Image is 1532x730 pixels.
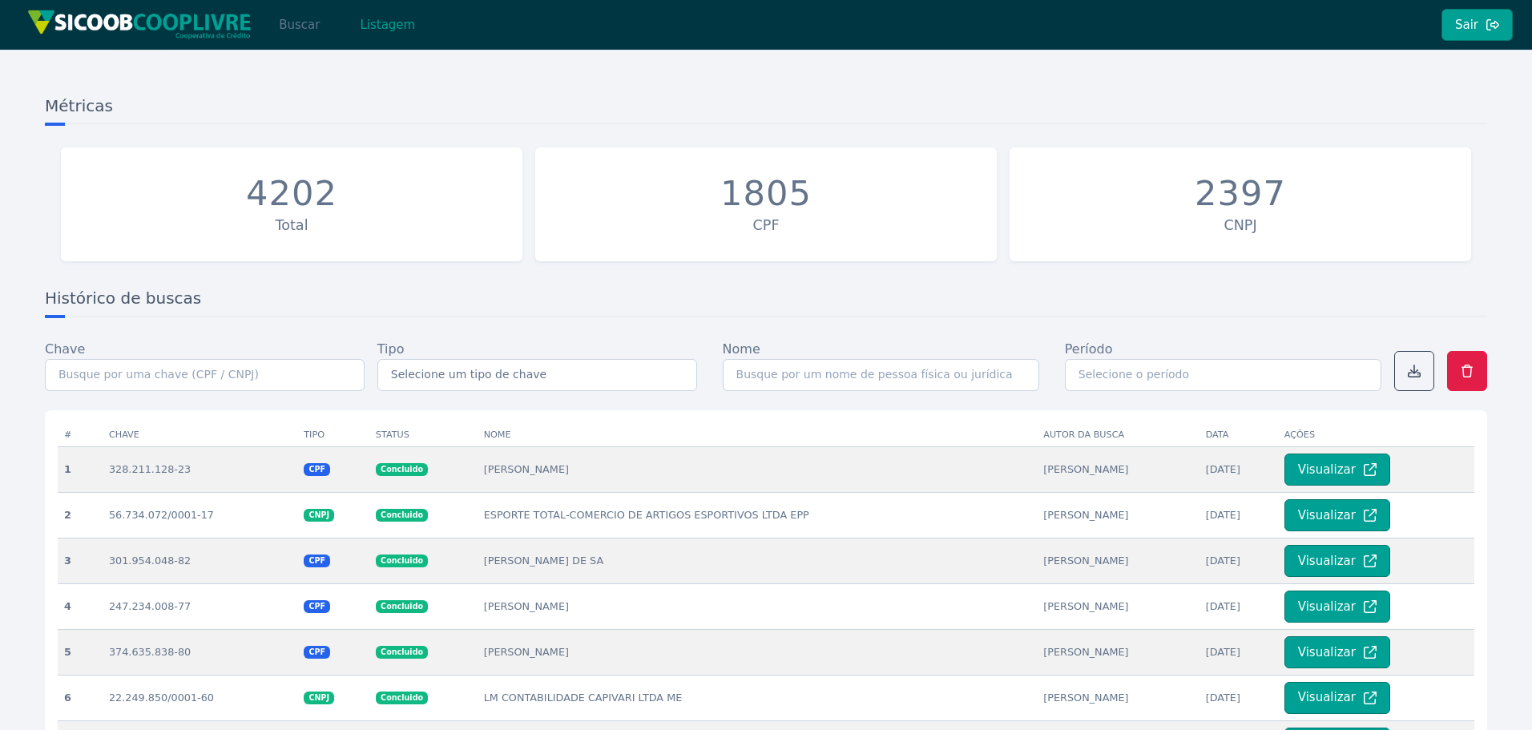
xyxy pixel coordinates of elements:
[1199,675,1278,720] td: [DATE]
[304,646,330,659] span: CPF
[376,600,428,613] span: Concluido
[58,675,103,720] th: 6
[720,173,812,215] div: 1805
[1065,340,1113,359] label: Período
[58,538,103,583] th: 3
[304,463,330,476] span: CPF
[1195,173,1286,215] div: 2397
[304,555,330,567] span: CPF
[1037,423,1199,447] th: Autor da busca
[304,509,334,522] span: CNPJ
[376,463,428,476] span: Concluido
[723,340,760,359] label: Nome
[543,215,989,236] div: CPF
[369,423,478,447] th: Status
[376,509,428,522] span: Concluido
[723,359,1039,391] input: Busque por um nome de pessoa física ou jurídica
[1199,629,1278,675] td: [DATE]
[1199,538,1278,583] td: [DATE]
[1199,446,1278,492] td: [DATE]
[376,555,428,567] span: Concluido
[103,538,297,583] td: 301.954.048-82
[1284,636,1390,668] button: Visualizar
[246,173,337,215] div: 4202
[58,423,103,447] th: #
[478,538,1038,583] td: [PERSON_NAME] DE SA
[45,359,365,391] input: Busque por uma chave (CPF / CNPJ)
[1037,492,1199,538] td: [PERSON_NAME]
[304,692,334,704] span: CNPJ
[1037,538,1199,583] td: [PERSON_NAME]
[69,215,514,236] div: Total
[1284,545,1390,577] button: Visualizar
[27,10,252,39] img: img/sicoob_cooplivre.png
[1199,583,1278,629] td: [DATE]
[103,423,297,447] th: Chave
[376,646,428,659] span: Concluido
[103,446,297,492] td: 328.211.128-23
[1037,446,1199,492] td: [PERSON_NAME]
[45,287,1487,317] h3: Histórico de buscas
[1037,583,1199,629] td: [PERSON_NAME]
[103,583,297,629] td: 247.234.008-77
[478,583,1038,629] td: [PERSON_NAME]
[478,423,1038,447] th: Nome
[45,95,1487,124] h3: Métricas
[1441,9,1513,41] button: Sair
[1065,359,1381,391] input: Selecione o período
[1278,423,1474,447] th: Ações
[103,629,297,675] td: 374.635.838-80
[58,583,103,629] th: 4
[1199,492,1278,538] td: [DATE]
[1018,215,1463,236] div: CNPJ
[265,9,333,41] button: Buscar
[1037,675,1199,720] td: [PERSON_NAME]
[103,492,297,538] td: 56.734.072/0001-17
[103,675,297,720] td: 22.249.850/0001-60
[58,492,103,538] th: 2
[45,340,85,359] label: Chave
[58,446,103,492] th: 1
[58,629,103,675] th: 5
[1199,423,1278,447] th: Data
[297,423,369,447] th: Tipo
[478,675,1038,720] td: LM CONTABILIDADE CAPIVARI LTDA ME
[1284,682,1390,714] button: Visualizar
[1284,591,1390,623] button: Visualizar
[1037,629,1199,675] td: [PERSON_NAME]
[346,9,429,41] button: Listagem
[478,446,1038,492] td: [PERSON_NAME]
[478,629,1038,675] td: [PERSON_NAME]
[1284,499,1390,531] button: Visualizar
[478,492,1038,538] td: ESPORTE TOTAL-COMERCIO DE ARTIGOS ESPORTIVOS LTDA EPP
[376,692,428,704] span: Concluido
[1284,454,1390,486] button: Visualizar
[304,600,330,613] span: CPF
[377,340,405,359] label: Tipo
